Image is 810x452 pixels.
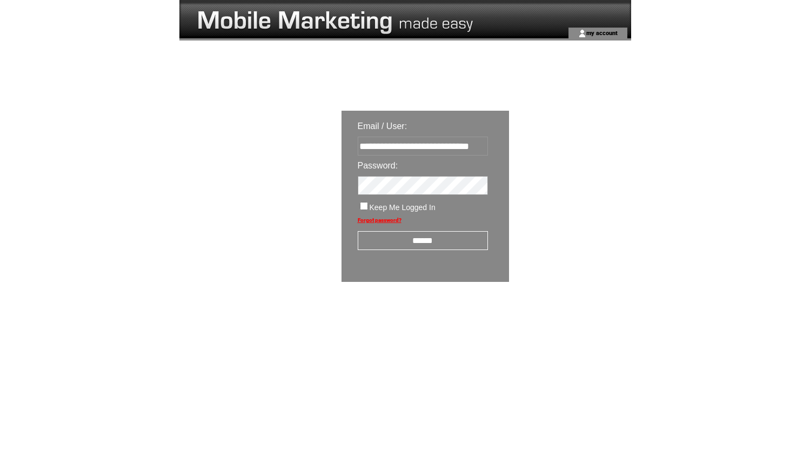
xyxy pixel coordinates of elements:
[358,217,401,223] a: Forgot password?
[370,203,436,212] span: Keep Me Logged In
[578,29,586,38] img: account_icon.gif
[358,161,398,170] span: Password:
[586,29,618,36] a: my account
[358,122,407,131] span: Email / User:
[540,309,594,322] img: transparent.png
